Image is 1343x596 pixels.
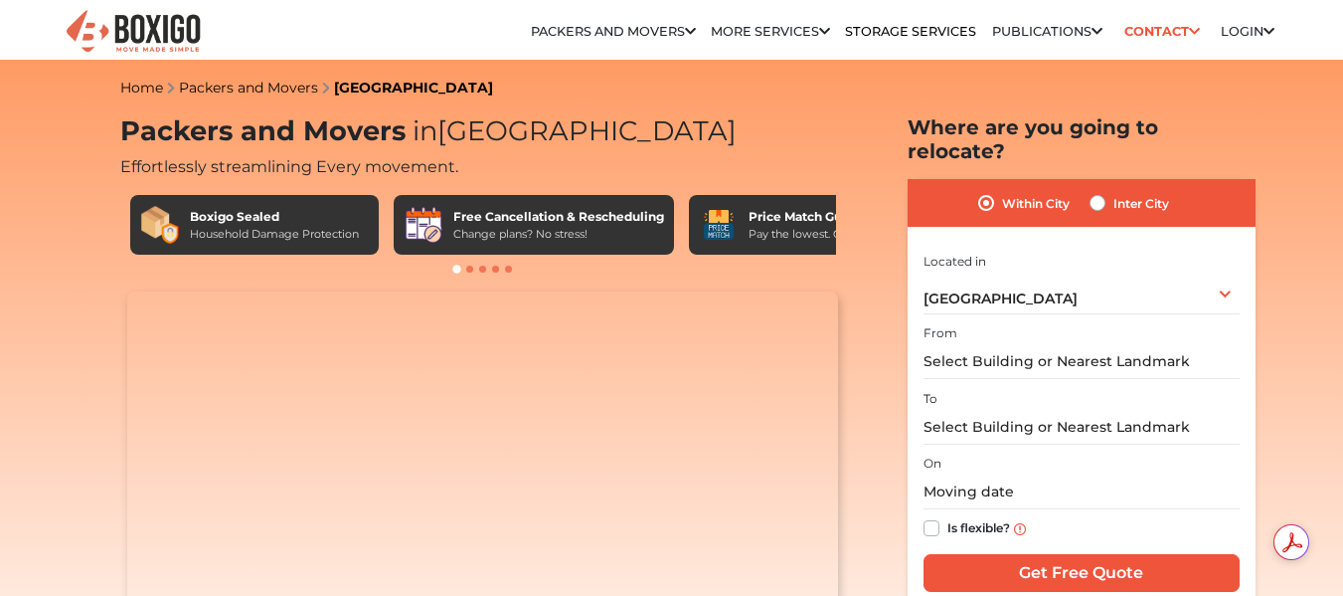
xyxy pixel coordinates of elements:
div: Household Damage Protection [190,226,359,243]
input: Select Building or Nearest Landmark [923,410,1240,445]
h2: Where are you going to relocate? [908,115,1256,163]
a: Login [1221,24,1274,39]
a: Packers and Movers [179,79,318,97]
input: Select Building or Nearest Landmark [923,344,1240,379]
img: Boxigo Sealed [140,205,180,245]
label: On [923,455,941,473]
input: Get Free Quote [923,554,1240,592]
label: Located in [923,253,986,271]
img: Boxigo [64,8,203,57]
img: Price Match Guarantee [699,205,739,245]
a: Packers and Movers [531,24,696,39]
a: Contact [1117,16,1206,47]
img: Free Cancellation & Rescheduling [404,205,443,245]
span: in [413,114,437,147]
input: Moving date [923,475,1240,509]
div: Boxigo Sealed [190,208,359,226]
h1: Packers and Movers [120,115,846,148]
label: Inter City [1113,191,1169,215]
span: [GEOGRAPHIC_DATA] [406,114,737,147]
div: Change plans? No stress! [453,226,664,243]
label: From [923,324,957,342]
label: Is flexible? [947,516,1010,537]
div: Pay the lowest. Guaranteed! [749,226,900,243]
a: Storage Services [845,24,976,39]
a: More services [711,24,830,39]
span: [GEOGRAPHIC_DATA] [923,290,1078,307]
span: Effortlessly streamlining Every movement. [120,157,458,176]
a: Home [120,79,163,97]
label: Within City [1002,191,1070,215]
div: Price Match Guarantee [749,208,900,226]
img: info [1014,523,1026,535]
label: To [923,390,937,408]
div: Free Cancellation & Rescheduling [453,208,664,226]
a: [GEOGRAPHIC_DATA] [334,79,493,97]
a: Publications [992,24,1102,39]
